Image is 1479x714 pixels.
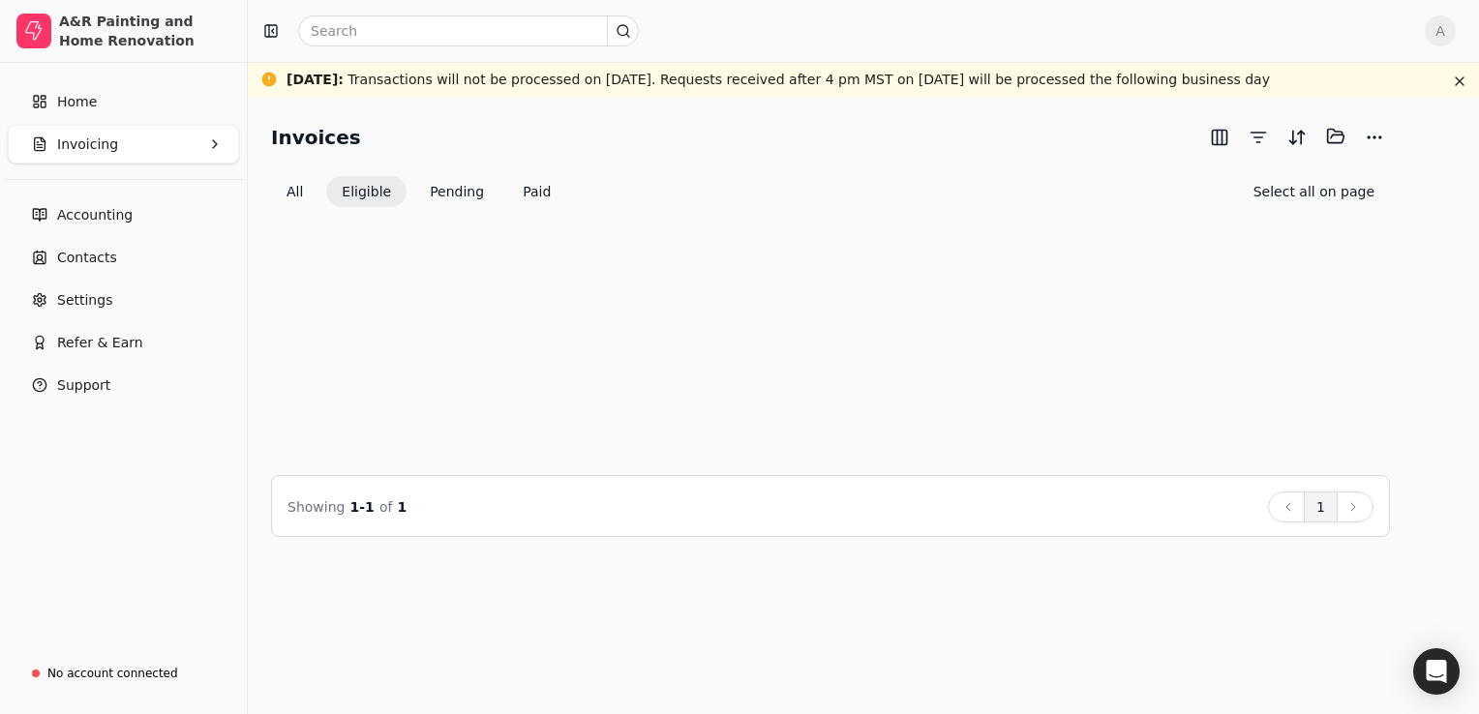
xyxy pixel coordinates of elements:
div: Invoice filter options [271,176,566,207]
button: Select all on page [1238,176,1390,207]
a: Accounting [8,195,239,234]
button: More [1359,122,1390,153]
span: Support [57,375,110,396]
button: Invoicing [8,125,239,164]
button: Pending [414,176,499,207]
button: Paid [507,176,566,207]
a: Settings [8,281,239,319]
span: of [379,499,393,515]
a: Home [8,82,239,121]
button: Refer & Earn [8,323,239,362]
span: 1 [398,499,407,515]
span: Home [57,92,97,112]
button: Batch (0) [1320,121,1351,152]
span: Invoicing [57,134,118,155]
button: Support [8,366,239,404]
button: All [271,176,318,207]
input: Search [298,15,639,46]
span: Showing [287,499,345,515]
span: Contacts [57,248,117,268]
h2: Invoices [271,122,361,153]
div: No account connected [47,665,178,682]
div: A&R Painting and Home Renovation [59,12,230,50]
span: Accounting [57,205,133,225]
span: Settings [57,290,112,311]
div: Open Intercom Messenger [1413,648,1460,695]
button: 1 [1304,491,1338,522]
span: [DATE] : [287,72,344,87]
a: No account connected [8,656,239,691]
button: Eligible [326,176,407,207]
div: Transactions will not be processed on [DATE]. Requests received after 4 pm MST on [DATE] will be ... [287,70,1270,90]
button: Sort [1282,122,1313,153]
span: 1 - 1 [350,499,375,515]
span: Refer & Earn [57,333,143,353]
button: A [1425,15,1456,46]
a: Contacts [8,238,239,277]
